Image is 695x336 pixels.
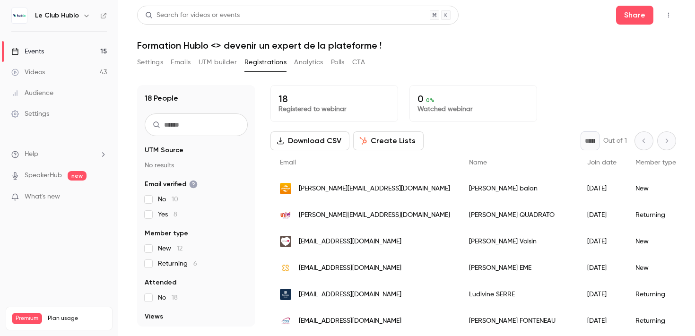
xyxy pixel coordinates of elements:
div: Settings [11,109,49,119]
span: [EMAIL_ADDRESS][DOMAIN_NAME] [299,316,401,326]
button: Polls [331,55,345,70]
div: Ludivine SERRE [460,281,578,308]
span: No [158,195,178,204]
div: [PERSON_NAME] balan [460,175,578,202]
p: Out of 1 [603,136,627,146]
div: [DATE] [578,202,626,228]
span: 0 % [426,97,434,103]
button: UTM builder [199,55,237,70]
div: Returning [626,281,686,308]
div: New [626,228,686,255]
span: Help [25,149,38,159]
div: Search for videos or events [145,10,240,20]
div: Events [11,47,44,56]
a: SpeakerHub [25,171,62,181]
span: Member type [635,159,676,166]
img: domusvi.com [280,236,291,247]
span: [PERSON_NAME][EMAIL_ADDRESS][DOMAIN_NAME] [299,210,450,220]
span: [EMAIL_ADDRESS][DOMAIN_NAME] [299,263,401,273]
img: elsan.care [280,262,291,274]
span: [EMAIL_ADDRESS][DOMAIN_NAME] [299,290,401,300]
div: New [626,175,686,202]
span: New [158,244,182,253]
button: Create Lists [353,131,424,150]
span: 18 [172,294,178,301]
div: [DATE] [578,255,626,281]
div: [PERSON_NAME] Voisin [460,228,578,255]
button: Emails [171,55,191,70]
img: Le Club Hublo [12,8,27,23]
img: univi.fr [280,209,291,221]
button: Registrations [244,55,287,70]
span: 10 [172,196,178,203]
img: ramsaysante.fr [280,289,291,300]
span: Name [469,159,487,166]
button: CTA [352,55,365,70]
p: 0 [417,93,529,104]
span: Yes [158,210,177,219]
span: Views [145,312,163,321]
span: Email [280,159,296,166]
span: Plan usage [48,315,106,322]
div: New [626,255,686,281]
div: Videos [11,68,45,77]
span: Email verified [145,180,198,189]
button: Analytics [294,55,323,70]
span: No [158,293,178,302]
div: [PERSON_NAME] EME [460,255,578,281]
img: fondationcos.org [280,315,291,327]
h1: Formation Hublo <> devenir un expert de la plateforme ! [137,40,676,51]
span: Premium [12,313,42,324]
div: Audience [11,88,53,98]
iframe: Noticeable Trigger [96,193,107,201]
img: emeis.com [280,183,291,194]
span: Member type [145,229,188,238]
div: Returning [626,202,686,228]
div: [PERSON_NAME] FONTENEAU [460,308,578,334]
li: help-dropdown-opener [11,149,107,159]
span: Join date [587,159,617,166]
div: [DATE] [578,228,626,255]
button: Settings [137,55,163,70]
button: Download CSV [270,131,349,150]
div: [PERSON_NAME] QUADRATO [460,202,578,228]
span: Returning [158,259,197,268]
div: [DATE] [578,308,626,334]
span: 8 [174,211,177,218]
div: [DATE] [578,175,626,202]
p: No results [145,161,248,170]
span: 6 [193,260,197,267]
button: Share [616,6,653,25]
h6: Le Club Hublo [35,11,79,20]
span: [PERSON_NAME][EMAIL_ADDRESS][DOMAIN_NAME] [299,184,450,194]
div: Returning [626,308,686,334]
p: Watched webinar [417,104,529,114]
span: UTM Source [145,146,183,155]
p: Registered to webinar [278,104,390,114]
span: 12 [177,245,182,252]
span: What's new [25,192,60,202]
span: Attended [145,278,176,287]
h1: 18 People [145,93,178,104]
div: [DATE] [578,281,626,308]
span: new [68,171,87,181]
span: [EMAIL_ADDRESS][DOMAIN_NAME] [299,237,401,247]
p: 18 [278,93,390,104]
